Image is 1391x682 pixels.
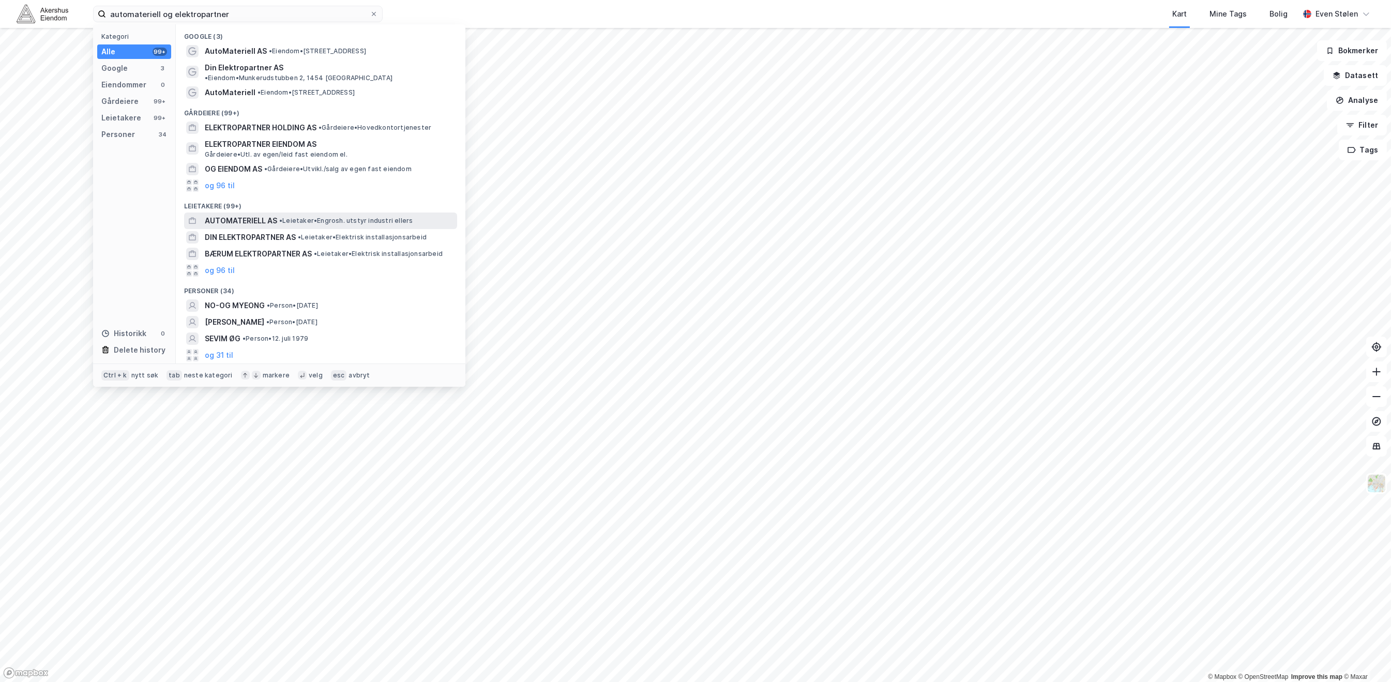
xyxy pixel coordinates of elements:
[101,112,141,124] div: Leietakere
[184,371,233,380] div: neste kategori
[1327,90,1387,111] button: Analyse
[264,165,267,173] span: •
[1269,8,1288,20] div: Bolig
[319,124,322,131] span: •
[1339,632,1391,682] iframe: Chat Widget
[114,344,165,356] div: Delete history
[205,215,277,227] span: AUTOMATERIELL AS
[101,327,146,340] div: Historikk
[205,231,296,244] span: DIN ELEKTROPARTNER AS
[159,81,167,89] div: 0
[153,97,167,105] div: 99+
[1316,8,1358,20] div: Even Stølen
[243,335,246,342] span: •
[264,165,412,173] span: Gårdeiere • Utvikl./salg av egen fast eiendom
[267,301,270,309] span: •
[176,279,465,297] div: Personer (34)
[266,318,269,326] span: •
[167,370,182,381] div: tab
[266,318,317,326] span: Person • [DATE]
[258,88,355,97] span: Eiendom • [STREET_ADDRESS]
[279,217,413,225] span: Leietaker • Engrosh. utstyr industri ellers
[331,370,347,381] div: esc
[101,79,146,91] div: Eiendommer
[205,138,453,150] span: ELEKTROPARTNER EIENDOM AS
[309,371,323,380] div: velg
[176,194,465,213] div: Leietakere (99+)
[153,114,167,122] div: 99+
[131,371,159,380] div: nytt søk
[205,150,347,159] span: Gårdeiere • Utl. av egen/leid fast eiendom el.
[176,24,465,43] div: Google (3)
[1209,8,1247,20] div: Mine Tags
[176,101,465,119] div: Gårdeiere (99+)
[101,95,139,108] div: Gårdeiere
[267,301,318,310] span: Person • [DATE]
[1291,673,1342,680] a: Improve this map
[243,335,308,343] span: Person • 12. juli 1979
[159,64,167,72] div: 3
[205,349,233,361] button: og 31 til
[1172,8,1187,20] div: Kart
[205,264,235,277] button: og 96 til
[279,217,282,224] span: •
[298,233,301,241] span: •
[205,332,240,345] span: SEVIM ØG
[1339,632,1391,682] div: Kontrollprogram for chat
[101,33,171,40] div: Kategori
[101,370,129,381] div: Ctrl + k
[269,47,272,55] span: •
[159,130,167,139] div: 34
[298,233,427,241] span: Leietaker • Elektrisk installasjonsarbeid
[205,163,262,175] span: OG EIENDOM AS
[205,248,312,260] span: BÆRUM ELEKTROPARTNER AS
[205,86,255,99] span: AutoMateriell
[205,299,265,312] span: NO-OG MYEONG
[1317,40,1387,61] button: Bokmerker
[1238,673,1289,680] a: OpenStreetMap
[314,250,317,257] span: •
[205,122,316,134] span: ELEKTROPARTNER HOLDING AS
[349,371,370,380] div: avbryt
[1339,140,1387,160] button: Tags
[258,88,261,96] span: •
[314,250,443,258] span: Leietaker • Elektrisk installasjonsarbeid
[269,47,366,55] span: Eiendom • [STREET_ADDRESS]
[101,46,115,58] div: Alle
[1337,115,1387,135] button: Filter
[205,45,267,57] span: AutoMateriell AS
[17,5,68,23] img: akershus-eiendom-logo.9091f326c980b4bce74ccdd9f866810c.svg
[205,62,283,74] span: Din Elektropartner AS
[319,124,431,132] span: Gårdeiere • Hovedkontortjenester
[1367,474,1386,493] img: Z
[101,128,135,141] div: Personer
[3,667,49,679] a: Mapbox homepage
[205,316,264,328] span: [PERSON_NAME]
[263,371,290,380] div: markere
[153,48,167,56] div: 99+
[1208,673,1236,680] a: Mapbox
[205,74,208,82] span: •
[106,6,370,22] input: Søk på adresse, matrikkel, gårdeiere, leietakere eller personer
[205,74,392,82] span: Eiendom • Munkerudstubben 2, 1454 [GEOGRAPHIC_DATA]
[159,329,167,338] div: 0
[101,62,128,74] div: Google
[1324,65,1387,86] button: Datasett
[205,179,235,192] button: og 96 til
